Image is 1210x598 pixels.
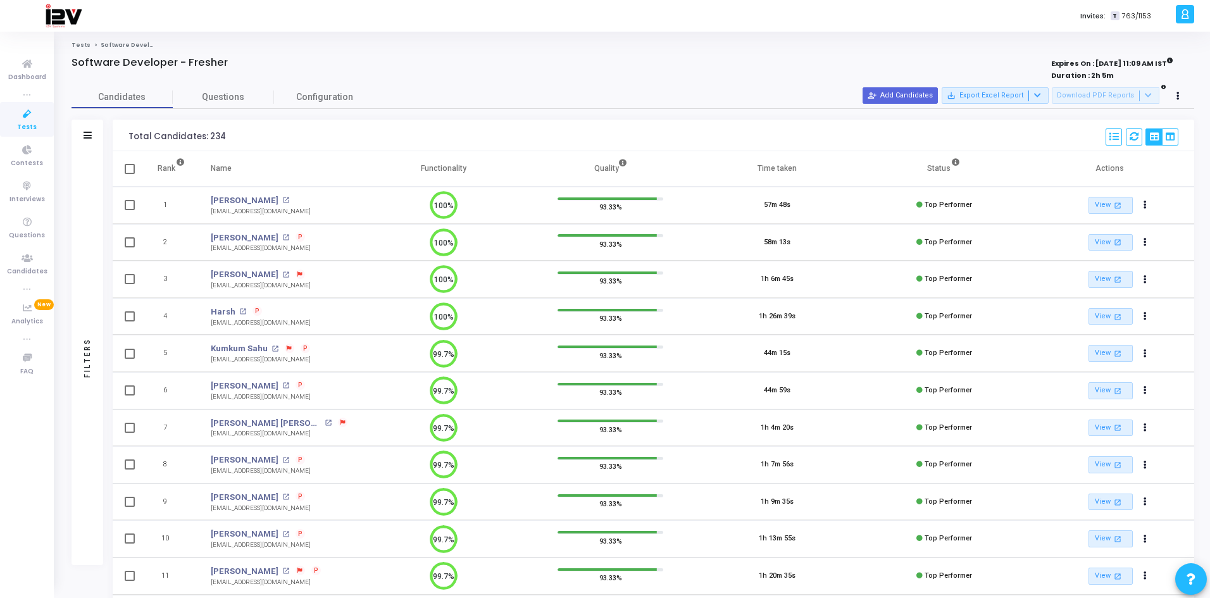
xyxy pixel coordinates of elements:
[211,429,347,439] div: [EMAIL_ADDRESS][DOMAIN_NAME]
[282,457,289,464] mat-icon: open_in_new
[1137,530,1154,548] button: Actions
[211,392,311,402] div: [EMAIL_ADDRESS][DOMAIN_NAME]
[17,122,37,133] span: Tests
[599,349,622,361] span: 93.33%
[101,41,196,49] span: Software Developer - Fresher
[1113,274,1123,285] mat-icon: open_in_new
[211,504,311,513] div: [EMAIL_ADDRESS][DOMAIN_NAME]
[599,497,622,510] span: 93.33%
[303,344,308,354] span: P
[599,275,622,287] span: 93.33%
[282,568,289,575] mat-icon: open_in_new
[211,194,278,207] a: [PERSON_NAME]
[211,207,311,216] div: [EMAIL_ADDRESS][DOMAIN_NAME]
[11,316,43,327] span: Analytics
[20,366,34,377] span: FAQ
[271,346,278,352] mat-icon: open_in_new
[211,540,311,550] div: [EMAIL_ADDRESS][DOMAIN_NAME]
[1113,459,1123,470] mat-icon: open_in_new
[868,91,876,100] mat-icon: person_add_alt
[764,200,790,211] div: 57m 48s
[761,497,794,508] div: 1h 9m 35s
[1113,497,1123,508] mat-icon: open_in_new
[144,261,198,298] td: 3
[144,409,198,447] td: 7
[1113,348,1123,359] mat-icon: open_in_new
[211,244,311,253] div: [EMAIL_ADDRESS][DOMAIN_NAME]
[759,311,795,322] div: 1h 26m 39s
[942,87,1049,104] button: Export Excel Report
[1113,311,1123,322] mat-icon: open_in_new
[72,56,228,69] h4: Software Developer - Fresher
[1088,456,1133,473] a: View
[211,491,278,504] a: [PERSON_NAME]
[9,194,45,205] span: Interviews
[1137,493,1154,511] button: Actions
[1137,567,1154,585] button: Actions
[1137,271,1154,289] button: Actions
[1088,420,1133,437] a: View
[925,201,972,209] span: Top Performer
[128,132,226,142] div: Total Candidates: 234
[211,466,311,476] div: [EMAIL_ADDRESS][DOMAIN_NAME]
[925,238,972,246] span: Top Performer
[925,312,972,320] span: Top Performer
[925,423,972,432] span: Top Performer
[863,87,938,104] button: Add Candidates
[1088,568,1133,585] a: View
[1137,382,1154,400] button: Actions
[1088,530,1133,547] a: View
[599,423,622,435] span: 93.33%
[255,306,259,316] span: P
[211,380,278,392] a: [PERSON_NAME]
[282,197,289,204] mat-icon: open_in_new
[144,372,198,409] td: 6
[211,306,235,318] a: Harsh
[764,348,790,359] div: 44m 15s
[211,161,232,175] div: Name
[1113,200,1123,211] mat-icon: open_in_new
[527,151,694,187] th: Quality
[298,380,302,390] span: P
[1088,197,1133,214] a: View
[211,417,321,430] a: [PERSON_NAME] [PERSON_NAME]
[1088,308,1133,325] a: View
[144,335,198,372] td: 5
[925,349,972,357] span: Top Performer
[1113,533,1123,544] mat-icon: open_in_new
[282,382,289,389] mat-icon: open_in_new
[1080,11,1106,22] label: Invites:
[144,558,198,595] td: 11
[1088,345,1133,362] a: View
[282,531,289,538] mat-icon: open_in_new
[758,161,797,175] div: Time taken
[1137,197,1154,215] button: Actions
[282,234,289,241] mat-icon: open_in_new
[761,459,794,470] div: 1h 7m 56s
[925,460,972,468] span: Top Performer
[144,446,198,483] td: 8
[211,268,278,281] a: [PERSON_NAME]
[296,90,353,104] span: Configuration
[211,578,321,587] div: [EMAIL_ADDRESS][DOMAIN_NAME]
[599,201,622,213] span: 93.33%
[599,312,622,325] span: 93.33%
[1137,345,1154,363] button: Actions
[599,237,622,250] span: 93.33%
[925,386,972,394] span: Top Performer
[211,232,278,244] a: [PERSON_NAME]
[761,274,794,285] div: 1h 6m 45s
[211,318,311,328] div: [EMAIL_ADDRESS][DOMAIN_NAME]
[82,289,93,428] div: Filters
[239,308,246,315] mat-icon: open_in_new
[1145,128,1178,146] div: View Options
[1113,571,1123,582] mat-icon: open_in_new
[298,232,302,242] span: P
[211,528,278,540] a: [PERSON_NAME]
[764,385,790,396] div: 44m 59s
[314,566,318,576] span: P
[45,3,82,28] img: logo
[764,237,790,248] div: 58m 13s
[1027,151,1194,187] th: Actions
[7,266,47,277] span: Candidates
